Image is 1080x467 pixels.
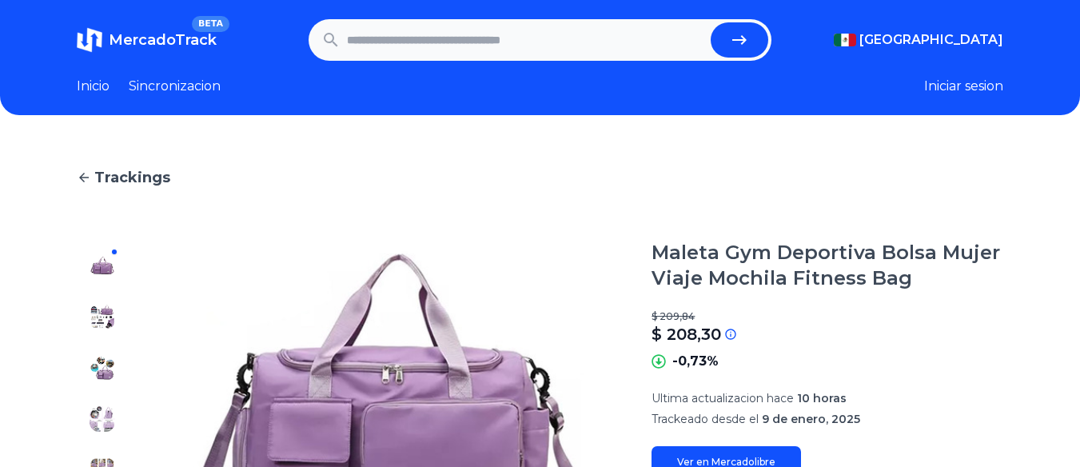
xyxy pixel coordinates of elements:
[762,412,860,426] span: 9 de enero, 2025
[797,391,847,405] span: 10 horas
[652,323,721,345] p: $ 208,30
[90,304,115,329] img: Maleta Gym Deportiva Bolsa Mujer Viaje Mochila Fitness Bag
[77,27,217,53] a: MercadoTrackBETA
[90,355,115,381] img: Maleta Gym Deportiva Bolsa Mujer Viaje Mochila Fitness Bag
[109,31,217,49] span: MercadoTrack
[192,16,229,32] span: BETA
[77,27,102,53] img: MercadoTrack
[129,77,221,96] a: Sincronizacion
[77,77,110,96] a: Inicio
[672,352,719,371] p: -0,73%
[924,77,1003,96] button: Iniciar sesion
[652,240,1003,291] h1: Maleta Gym Deportiva Bolsa Mujer Viaje Mochila Fitness Bag
[652,412,759,426] span: Trackeado desde el
[859,30,1003,50] span: [GEOGRAPHIC_DATA]
[652,310,1003,323] p: $ 209,84
[90,406,115,432] img: Maleta Gym Deportiva Bolsa Mujer Viaje Mochila Fitness Bag
[90,253,115,278] img: Maleta Gym Deportiva Bolsa Mujer Viaje Mochila Fitness Bag
[94,166,170,189] span: Trackings
[834,30,1003,50] button: [GEOGRAPHIC_DATA]
[652,391,794,405] span: Ultima actualizacion hace
[77,166,1003,189] a: Trackings
[834,34,856,46] img: Mexico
